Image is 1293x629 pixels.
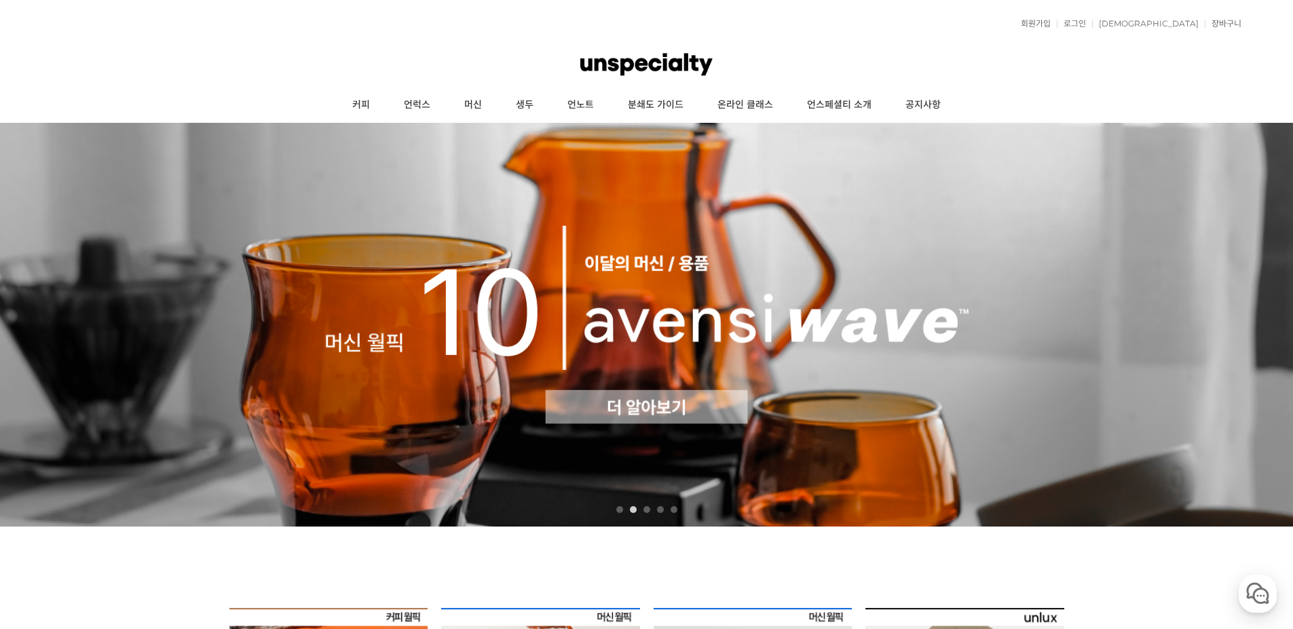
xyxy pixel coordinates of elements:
a: 공지사항 [888,88,958,122]
a: 4 [657,506,664,513]
a: 커피 [335,88,387,122]
a: 장바구니 [1205,20,1241,28]
img: 언스페셜티 몰 [580,44,712,85]
a: 3 [643,506,650,513]
a: 1 [616,506,623,513]
a: 회원가입 [1014,20,1051,28]
a: 생두 [499,88,550,122]
a: 2 [630,506,637,513]
a: 언스페셜티 소개 [790,88,888,122]
a: 머신 [447,88,499,122]
a: 분쇄도 가이드 [611,88,700,122]
a: 온라인 클래스 [700,88,790,122]
a: [DEMOGRAPHIC_DATA] [1092,20,1199,28]
a: 언노트 [550,88,611,122]
a: 언럭스 [387,88,447,122]
a: 5 [671,506,677,513]
a: 로그인 [1057,20,1086,28]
